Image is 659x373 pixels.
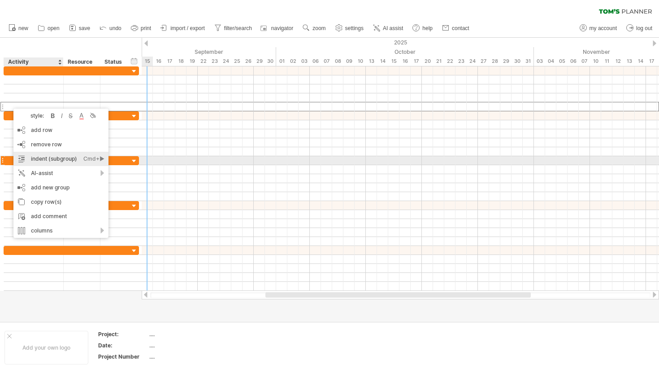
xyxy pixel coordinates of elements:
[440,22,472,34] a: contact
[141,25,151,31] span: print
[399,57,411,66] div: Thursday, 16 October 2025
[500,57,512,66] div: Wednesday, 29 October 2025
[153,57,164,66] div: Tuesday, 16 September 2025
[590,25,617,31] span: my account
[4,331,88,364] div: Add your own logo
[224,25,252,31] span: filter/search
[422,57,433,66] div: Monday, 20 October 2025
[98,330,147,338] div: Project:
[8,57,58,66] div: Activity
[312,25,325,31] span: zoom
[590,57,601,66] div: Monday, 10 November 2025
[512,57,523,66] div: Thursday, 30 October 2025
[635,57,646,66] div: Friday, 14 November 2025
[142,57,153,66] div: Monday, 15 September 2025
[577,22,620,34] a: my account
[377,57,388,66] div: Tuesday, 14 October 2025
[220,57,231,66] div: Wednesday, 24 September 2025
[83,152,104,166] div: Cmd+►
[164,57,175,66] div: Wednesday, 17 September 2025
[556,57,568,66] div: Wednesday, 5 November 2025
[366,57,377,66] div: Monday, 13 October 2025
[48,25,60,31] span: open
[411,57,422,66] div: Friday, 17 October 2025
[129,22,154,34] a: print
[333,22,366,34] a: settings
[276,57,287,66] div: Wednesday, 1 October 2025
[287,57,299,66] div: Thursday, 2 October 2025
[198,57,209,66] div: Monday, 22 September 2025
[332,57,343,66] div: Wednesday, 8 October 2025
[355,57,366,66] div: Friday, 10 October 2025
[478,57,489,66] div: Monday, 27 October 2025
[13,166,108,180] div: AI-assist
[276,47,534,57] div: October 2025
[265,57,276,66] div: Tuesday, 30 September 2025
[67,22,93,34] a: save
[13,195,108,209] div: copy row(s)
[300,22,328,34] a: zoom
[612,57,624,66] div: Wednesday, 12 November 2025
[371,22,406,34] a: AI assist
[534,57,545,66] div: Monday, 3 November 2025
[452,25,469,31] span: contact
[13,123,108,137] div: add row
[175,57,186,66] div: Thursday, 18 September 2025
[243,57,254,66] div: Friday, 26 September 2025
[212,22,255,34] a: filter/search
[646,57,657,66] div: Monday, 17 November 2025
[383,25,403,31] span: AI assist
[170,25,205,31] span: import / export
[18,25,28,31] span: new
[259,22,296,34] a: navigator
[17,112,48,119] div: style:
[579,57,590,66] div: Friday, 7 November 2025
[444,57,455,66] div: Wednesday, 22 October 2025
[6,22,31,34] a: new
[13,209,108,224] div: add comment
[104,57,124,66] div: Status
[271,25,293,31] span: navigator
[636,25,652,31] span: log out
[624,22,655,34] a: log out
[149,342,225,349] div: ....
[79,25,90,31] span: save
[13,180,108,195] div: add new group
[601,57,612,66] div: Tuesday, 11 November 2025
[433,57,444,66] div: Tuesday, 21 October 2025
[68,57,95,66] div: Resource
[545,57,556,66] div: Tuesday, 4 November 2025
[422,25,433,31] span: help
[35,22,62,34] a: open
[13,224,108,238] div: columns
[109,25,121,31] span: undo
[523,57,534,66] div: Friday, 31 October 2025
[231,57,243,66] div: Thursday, 25 September 2025
[568,57,579,66] div: Thursday, 6 November 2025
[209,57,220,66] div: Tuesday, 23 September 2025
[254,57,265,66] div: Monday, 29 September 2025
[321,57,332,66] div: Tuesday, 7 October 2025
[489,57,500,66] div: Tuesday, 28 October 2025
[299,57,310,66] div: Friday, 3 October 2025
[186,57,198,66] div: Friday, 19 September 2025
[31,141,62,148] span: remove row
[98,342,147,349] div: Date:
[310,57,321,66] div: Monday, 6 October 2025
[410,22,435,34] a: help
[158,22,208,34] a: import / export
[98,353,147,360] div: Project Number
[149,330,225,338] div: ....
[149,353,225,360] div: ....
[343,57,355,66] div: Thursday, 9 October 2025
[13,152,108,166] div: indent (subgroup)
[30,47,276,57] div: September 2025
[455,57,467,66] div: Thursday, 23 October 2025
[388,57,399,66] div: Wednesday, 15 October 2025
[345,25,364,31] span: settings
[467,57,478,66] div: Friday, 24 October 2025
[97,22,124,34] a: undo
[624,57,635,66] div: Thursday, 13 November 2025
